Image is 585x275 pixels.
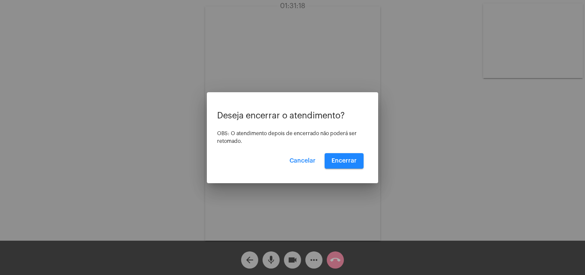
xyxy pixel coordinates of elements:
span: Encerrar [331,158,357,164]
button: Encerrar [325,153,364,169]
span: OBS: O atendimento depois de encerrado não poderá ser retomado. [217,131,357,144]
span: Cancelar [290,158,316,164]
button: Cancelar [283,153,322,169]
p: Deseja encerrar o atendimento? [217,111,368,121]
